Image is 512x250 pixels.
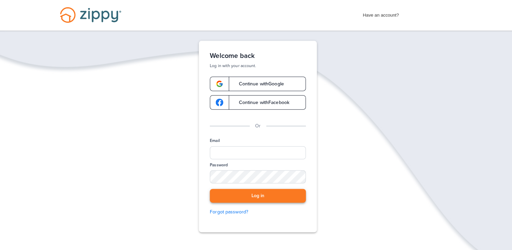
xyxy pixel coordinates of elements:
input: Email [209,144,303,157]
a: Forgot password? [209,205,303,213]
label: Email [209,136,219,142]
button: Log in [209,186,303,200]
span: Have an account? [359,8,395,19]
h1: Welcome back [209,51,303,60]
span: Continue with Facebook [230,99,287,104]
a: google-logoContinue withFacebook [209,94,303,108]
label: Password [209,160,226,166]
a: google-logoContinue withGoogle [209,76,303,90]
input: Password [209,168,303,181]
p: Log in with your account. [209,62,303,68]
img: google-logo [215,98,222,105]
span: Continue with Google [230,81,282,85]
img: google-logo [215,79,222,87]
p: Or [253,121,259,128]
